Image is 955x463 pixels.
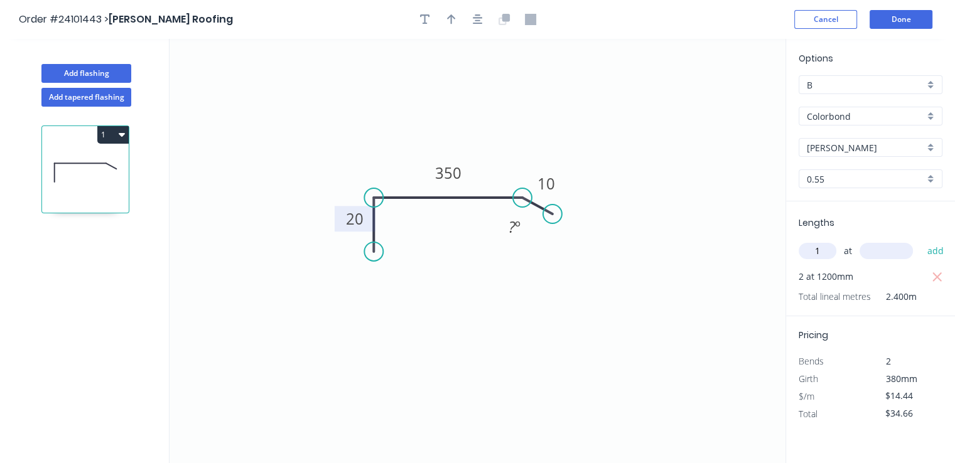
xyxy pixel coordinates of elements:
span: Pricing [799,329,828,341]
tspan: 350 [435,162,461,183]
span: $/m [799,390,814,402]
button: 1 [97,126,129,144]
span: Bends [799,355,824,367]
button: Add flashing [41,64,131,83]
span: [PERSON_NAME] Roofing [109,12,233,26]
span: Total [799,408,817,420]
svg: 0 [170,39,785,463]
input: Price level [807,78,924,92]
input: Material [807,110,924,123]
span: Total lineal metres [799,288,871,306]
tspan: 10 [537,173,555,194]
span: at [844,242,852,260]
span: 2.400m [871,288,917,306]
tspan: 20 [346,208,364,229]
span: 380mm [886,373,917,385]
input: Thickness [807,173,924,186]
button: Done [870,10,932,29]
span: 2 at 1200mm [799,268,853,285]
button: Add tapered flashing [41,88,131,107]
span: Lengths [799,216,834,229]
input: Colour [807,141,924,154]
span: 2 [886,355,891,367]
tspan: º [515,216,521,237]
span: Order #24101443 > [19,12,109,26]
button: Cancel [794,10,857,29]
span: Girth [799,373,818,385]
tspan: ? [509,216,515,237]
button: add [920,240,950,262]
span: Options [799,52,833,65]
